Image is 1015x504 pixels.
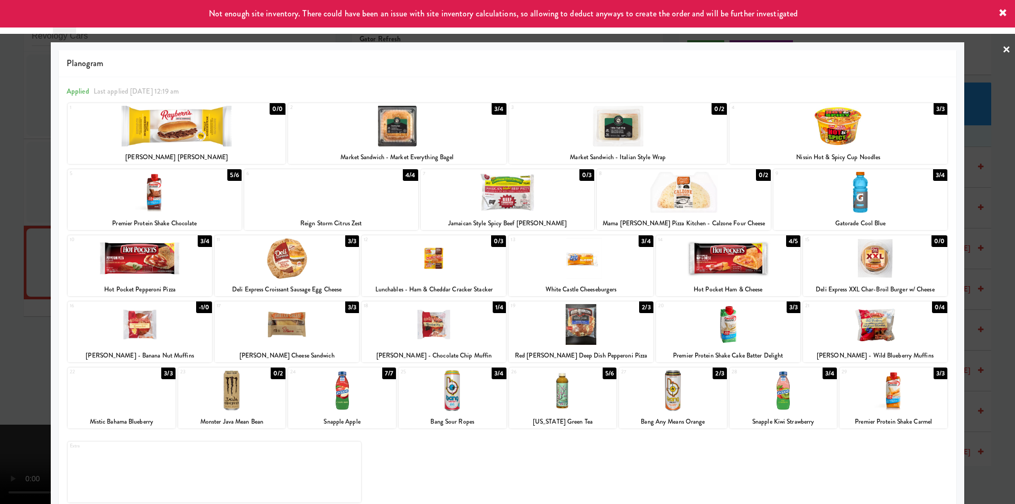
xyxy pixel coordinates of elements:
div: 3/3 [161,368,175,379]
div: Deli Express XXL Char-Broil Burger w/ Cheese [805,283,946,296]
span: Applied [67,86,89,96]
div: 15 [805,235,875,244]
div: -1/0 [196,301,212,313]
div: Bang Any Means Orange [621,415,725,428]
div: 64/4Reign Storm Citrus Zest [244,169,418,230]
div: 2/3 [639,301,653,313]
div: Gatorade Cool Blue [775,217,946,230]
div: 230/2Monster Java Mean Bean [178,368,286,428]
div: 29 [842,368,893,377]
div: Lunchables - Ham & Cheddar Cracker Stacker [362,283,506,296]
div: 3/3 [934,103,947,115]
div: Nissin Hot & Spicy Cup Noodles [730,151,947,164]
div: Snapple Apple [288,415,396,428]
div: Market Sandwich - Italian Style Wrap [509,151,727,164]
div: Hot Pocket Pepperoni Pizza [68,283,212,296]
div: 4/4 [403,169,418,181]
div: 283/4Snapple Kiwi Strawberry [730,368,837,428]
div: 5 [70,169,154,178]
div: 3/4 [639,235,653,247]
div: Nissin Hot & Spicy Cup Noodles [731,151,946,164]
div: 80/2Mama [PERSON_NAME] Pizza Kitchen - Calzone Four Cheese [597,169,771,230]
div: Bang Sour Ropes [400,415,505,428]
div: Hot Pocket Ham & Cheese [656,283,800,296]
div: 3 [511,103,618,112]
div: [PERSON_NAME] - Banana Nut Muffins [69,349,210,362]
div: White Castle Cheeseburgers [509,283,653,296]
div: [PERSON_NAME] - Chocolate Chip Muffin [362,349,506,362]
div: Deli Express XXL Char-Broil Burger w/ Cheese [803,283,947,296]
div: [US_STATE] Green Tea [511,415,615,428]
div: 133/4White Castle Cheeseburgers [509,235,653,296]
div: 3/3 [934,368,947,379]
div: 0/3 [491,235,506,247]
div: Deli Express Croissant Sausage Egg Cheese [216,283,357,296]
div: 18 [364,301,434,310]
div: 23 [180,368,232,377]
div: 17 [217,301,287,310]
div: 16-1/0[PERSON_NAME] - Banana Nut Muffins [68,301,212,362]
div: Premier Protein Shake Carmel [839,415,947,428]
div: 23/4Market Sandwich - Market Everything Bagel [288,103,506,164]
div: 3/4 [492,103,506,115]
div: Mistic Bahama Blueberry [69,415,174,428]
div: 1 [70,103,177,112]
div: 203/3Premier Protein Shake Cake Batter Delight [656,301,800,362]
div: 6 [246,169,331,178]
div: 3/3 [345,301,359,313]
div: 144/5Hot Pocket Ham & Cheese [656,235,800,296]
div: 55/6Premier Protein Shake Chocolate [68,169,242,230]
div: 4 [732,103,838,112]
div: Jamaican Style Spicy Beef [PERSON_NAME] [422,217,593,230]
div: 26 [511,368,563,377]
div: Extra [70,442,214,451]
div: 10 [70,235,140,244]
div: 43/3Nissin Hot & Spicy Cup Noodles [730,103,947,164]
div: 11 [217,235,287,244]
div: 4/5 [786,235,800,247]
div: 3/4 [198,235,212,247]
div: 247/7Snapple Apple [288,368,396,428]
div: Snapple Kiwi Strawberry [731,415,836,428]
div: Extra [68,442,361,502]
div: 19 [511,301,581,310]
div: Mama [PERSON_NAME] Pizza Kitchen - Calzone Four Cheese [598,217,769,230]
div: Hot Pocket Ham & Cheese [658,283,799,296]
div: Market Sandwich - Market Everything Bagel [288,151,506,164]
div: 0/2 [271,368,285,379]
div: [US_STATE] Green Tea [509,415,617,428]
div: 9 [776,169,860,178]
div: 5/6 [603,368,616,379]
div: Snapple Apple [290,415,394,428]
span: Not enough site inventory. There could have been an issue with site inventory calculations, so al... [209,7,798,20]
div: Mistic Bahama Blueberry [68,415,176,428]
div: 0/3 [579,169,594,181]
div: [PERSON_NAME] [PERSON_NAME] [68,151,285,164]
div: 13 [511,235,581,244]
span: Planogram [67,56,948,71]
div: 265/6[US_STATE] Green Tea [509,368,617,428]
div: Premier Protein Shake Cake Batter Delight [656,349,800,362]
div: 93/4Gatorade Cool Blue [773,169,947,230]
div: Deli Express Croissant Sausage Egg Cheese [215,283,359,296]
div: 14 [658,235,728,244]
div: 3/4 [933,169,947,181]
div: [PERSON_NAME] [PERSON_NAME] [69,151,284,164]
div: 25 [401,368,453,377]
div: 0/0 [270,103,285,115]
div: 8 [599,169,684,178]
div: 0/2 [712,103,726,115]
div: 0/0 [931,235,947,247]
div: 210/4[PERSON_NAME] - Wild Blueberry Muffins [803,301,947,362]
div: 2 [290,103,397,112]
div: 24 [290,368,342,377]
div: Hot Pocket Pepperoni Pizza [69,283,210,296]
div: Bang Sour Ropes [399,415,506,428]
div: 3/3 [787,301,800,313]
div: Red [PERSON_NAME] Deep Dish Pepperoni Pizza [510,349,651,362]
div: 173/3[PERSON_NAME] Cheese Sandwich [215,301,359,362]
div: 293/3Premier Protein Shake Carmel [839,368,947,428]
div: 120/3Lunchables - Ham & Cheddar Cracker Stacker [362,235,506,296]
div: Reign Storm Citrus Zest [246,217,417,230]
div: 27 [621,368,673,377]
